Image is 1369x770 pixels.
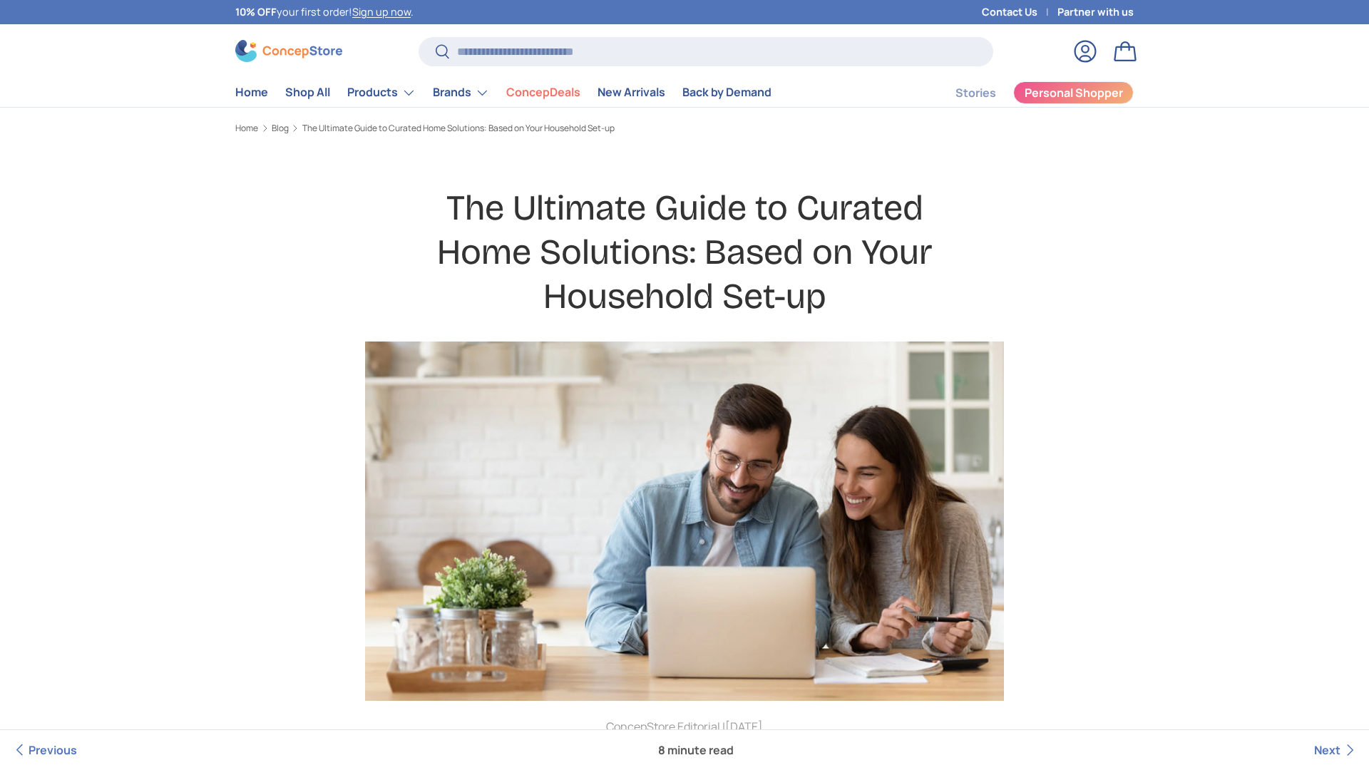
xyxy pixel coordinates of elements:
span: Next [1314,742,1340,758]
p: ConcepStore Editorial | [411,718,958,735]
p: your first order! . [235,4,414,20]
summary: Products [339,78,424,107]
nav: Secondary [921,78,1134,107]
strong: 10% OFF [235,5,277,19]
a: Back by Demand [682,78,771,106]
a: Blog [272,124,289,133]
a: Next [1314,730,1358,770]
a: Home [235,78,268,106]
a: Sign up now [352,5,411,19]
a: New Arrivals [598,78,665,106]
h1: The Ultimate Guide to Curated Home Solutions: Based on Your Household Set-up [411,186,958,319]
a: Previous [11,730,77,770]
img: ConcepStore [235,40,342,62]
a: Partner with us [1057,4,1134,20]
time: [DATE] [725,719,763,734]
span: Personal Shopper [1025,87,1123,98]
img: couple-planning-something-concepstore-eguide [365,342,1004,701]
nav: Breadcrumbs [235,122,1134,135]
a: ConcepDeals [506,78,580,106]
a: Personal Shopper [1013,81,1134,104]
nav: Primary [235,78,771,107]
summary: Brands [424,78,498,107]
a: Contact Us [982,4,1057,20]
span: 8 minute read [647,730,745,770]
a: Stories [955,79,996,107]
a: Shop All [285,78,330,106]
a: Products [347,78,416,107]
a: The Ultimate Guide to Curated Home Solutions: Based on Your Household Set-up [302,124,615,133]
span: Previous [29,742,77,758]
a: Home [235,124,258,133]
a: Brands [433,78,489,107]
